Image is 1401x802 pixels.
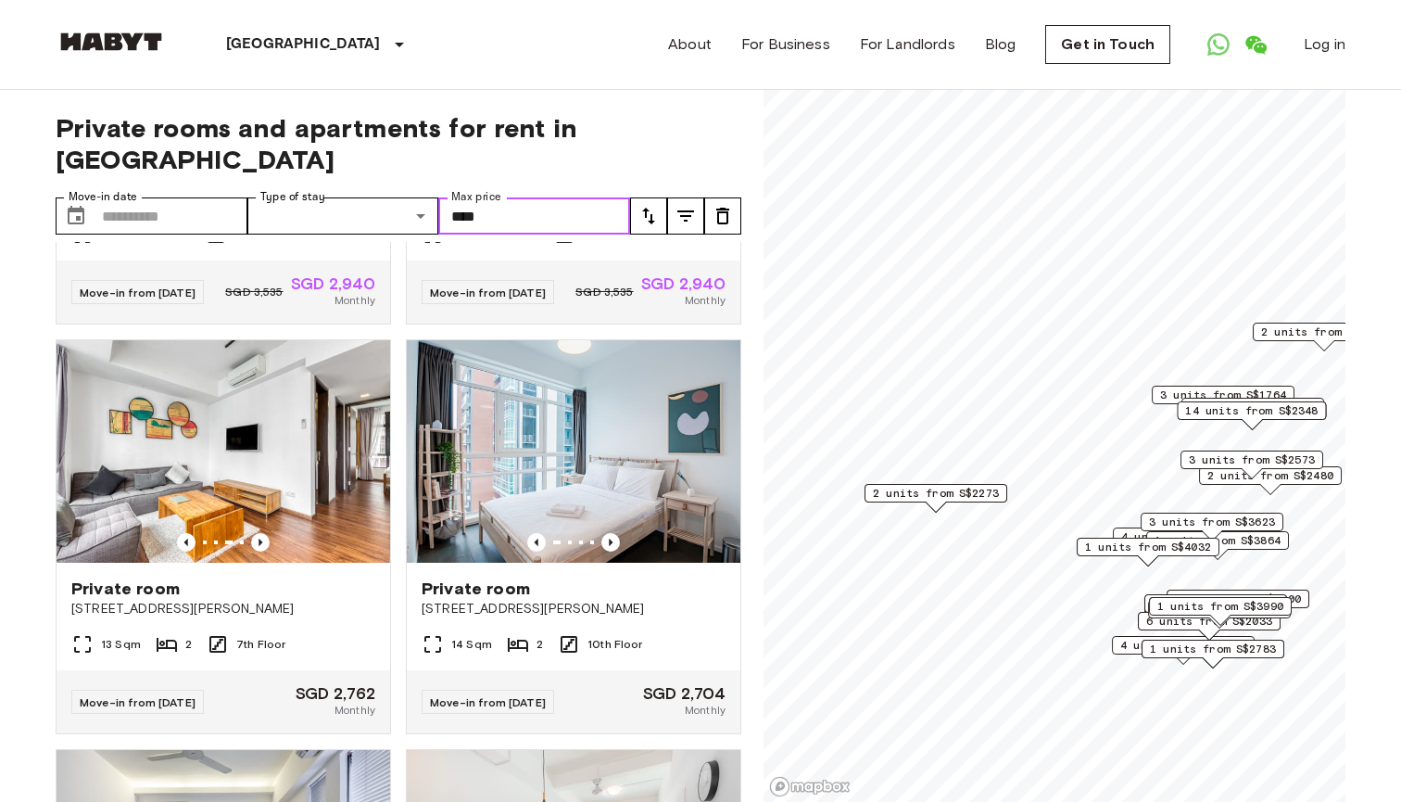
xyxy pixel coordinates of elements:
[1180,451,1323,479] div: Map marker
[56,339,391,734] a: Previous imagePrevious imagePrivate room[STREET_ADDRESS][PERSON_NAME]13 Sqm27th FloorMove-in from...
[177,533,196,552] button: Previous image
[641,275,726,292] span: SGD 2,940
[769,776,851,797] a: Mapbox logo
[1304,33,1345,56] a: Log in
[236,636,285,653] span: 7th Floor
[587,636,643,653] span: 10th Floor
[1077,538,1219,566] div: Map marker
[56,32,167,51] img: Habyt
[1261,324,1387,340] span: 2 units from S$2940
[1149,597,1292,626] div: Map marker
[536,636,543,653] span: 2
[1150,641,1276,657] span: 1 units from S$2783
[69,189,137,205] label: Move-in date
[1177,401,1326,430] div: Map marker
[1045,25,1170,64] a: Get in Touch
[1141,513,1283,541] div: Map marker
[80,286,196,299] span: Move-in from [DATE]
[601,533,620,552] button: Previous image
[406,339,741,734] a: Marketing picture of unit SG-01-042-001-02Previous imagePrevious imagePrivate room[STREET_ADDRESS...
[291,275,375,292] span: SGD 2,940
[1200,26,1237,63] a: Open WhatsApp
[873,485,999,502] span: 2 units from S$2273
[985,33,1016,56] a: Blog
[430,695,546,709] span: Move-in from [DATE]
[1112,636,1255,665] div: Map marker
[1138,612,1281,641] div: Map marker
[1190,399,1316,415] span: 3 units from S$3024
[451,189,501,205] label: Max price
[422,600,726,618] span: [STREET_ADDRESS][PERSON_NAME]
[1153,595,1279,612] span: 2 units from S$2342
[451,636,492,653] span: 14 Sqm
[260,189,325,205] label: Type of stay
[685,702,726,719] span: Monthly
[251,533,270,552] button: Previous image
[71,578,180,600] span: Private room
[1121,528,1247,545] span: 4 units from S$2226
[704,197,741,235] button: tune
[226,33,381,56] p: [GEOGRAPHIC_DATA]
[1148,600,1291,629] div: Map marker
[643,685,726,702] span: SGD 2,704
[1149,514,1275,530] span: 3 units from S$3623
[527,533,546,552] button: Previous image
[1160,387,1286,403] span: 3 units from S$1764
[1167,590,1309,618] div: Map marker
[57,340,390,563] img: Marketing picture of unit SG-01-003-011-02
[1253,323,1395,351] div: Map marker
[630,197,667,235] button: tune
[1120,637,1246,654] span: 4 units from S$1680
[334,292,375,309] span: Monthly
[430,286,546,299] span: Move-in from [DATE]
[1175,591,1301,607] span: 1 units from S$3600
[225,284,283,300] span: SGD 3,535
[71,600,375,618] span: [STREET_ADDRESS][PERSON_NAME]
[56,112,741,175] span: Private rooms and apartments for rent in [GEOGRAPHIC_DATA]
[685,292,726,309] span: Monthly
[1185,402,1318,419] span: 14 units from S$2348
[80,695,196,709] span: Move-in from [DATE]
[1157,598,1283,615] span: 1 units from S$3990
[668,33,712,56] a: About
[1181,398,1324,426] div: Map marker
[334,702,375,719] span: Monthly
[1207,467,1333,484] span: 2 units from S$2480
[57,197,95,235] button: Choose date
[1146,531,1289,560] div: Map marker
[741,33,830,56] a: For Business
[407,340,740,563] img: Marketing picture of unit SG-01-042-001-02
[422,578,530,600] span: Private room
[1152,386,1294,414] div: Map marker
[101,636,141,653] span: 13 Sqm
[1113,528,1256,556] div: Map marker
[667,197,704,235] button: tune
[1142,640,1284,668] div: Map marker
[575,284,633,300] span: SGD 3,535
[1144,594,1287,623] div: Map marker
[1085,539,1211,555] span: 1 units from S$4032
[865,484,1007,513] div: Map marker
[185,636,192,653] span: 2
[296,685,375,702] span: SGD 2,762
[1199,466,1342,495] div: Map marker
[1189,452,1315,468] span: 3 units from S$2573
[860,33,955,56] a: For Landlords
[1237,26,1274,63] a: Open WeChat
